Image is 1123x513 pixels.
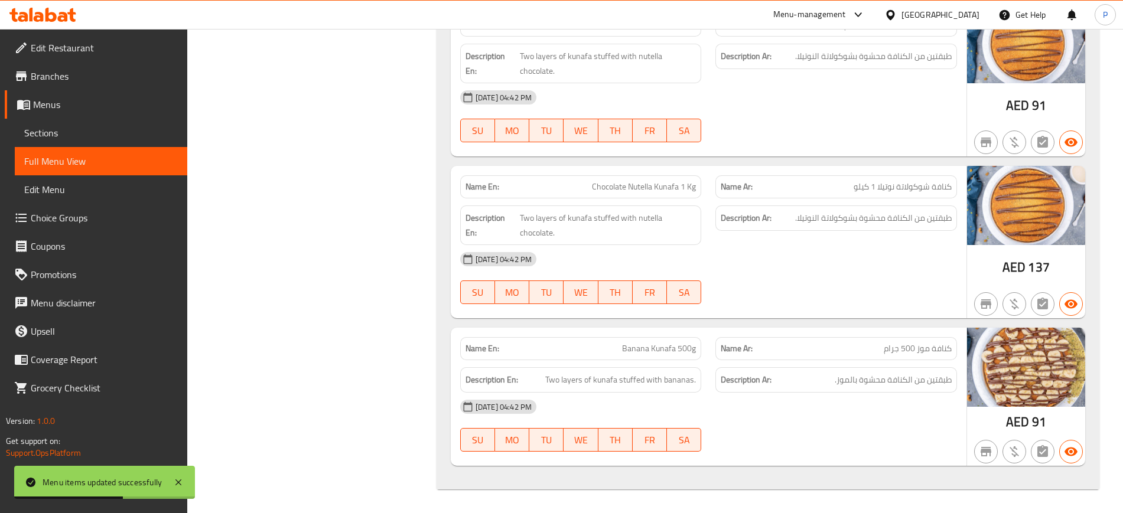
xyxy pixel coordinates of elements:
span: AED [1006,410,1029,433]
span: [DATE] 04:42 PM [471,92,536,103]
span: كنافة شوكولاتة نوتيلا 1 كيلو [854,181,952,193]
span: Chocolate Nutella Kunafa 1 Kg [592,181,696,193]
button: TH [598,428,633,452]
img: Banana_Kunafa_500g638956013425904429.jpg [967,328,1085,406]
button: TH [598,280,633,304]
button: MO [495,428,529,452]
button: FR [633,280,667,304]
span: P [1103,8,1108,21]
button: MO [495,119,529,142]
button: Not has choices [1031,292,1054,316]
a: Coverage Report [5,345,187,374]
a: Menus [5,90,187,119]
span: Two layers of kunafa stuffed with nutella chocolate. [520,211,696,240]
button: Not branch specific item [974,292,998,316]
span: Coverage Report [31,352,178,367]
strong: Name En: [466,342,499,355]
strong: Description Ar: [721,49,772,64]
span: TH [603,122,628,139]
span: SA [672,122,696,139]
a: Branches [5,62,187,90]
a: Grocery Checklist [5,374,187,402]
div: Menu-management [773,8,846,22]
span: TU [534,122,559,139]
button: FR [633,119,667,142]
button: Purchased item [1002,130,1026,154]
span: Choice Groups [31,211,178,225]
span: SU [466,432,490,449]
button: WE [564,119,598,142]
img: Chocolate_Nutella_Kunafa_638956013448552295.jpg [967,166,1085,244]
div: [GEOGRAPHIC_DATA] [901,8,979,21]
span: Menus [33,97,178,112]
span: SU [466,284,490,301]
span: 91 [1032,94,1046,117]
span: 137 [1028,256,1049,279]
span: MO [500,122,525,139]
span: Sections [24,126,178,140]
a: Support.OpsPlatform [6,445,81,460]
button: SA [667,428,701,452]
span: WE [568,432,593,449]
img: Chocolate_Nutella_Kunafa_638956013449359449.jpg [967,4,1085,83]
strong: Name En: [466,181,499,193]
strong: Description En: [466,49,517,78]
a: Choice Groups [5,204,187,232]
span: AED [1002,256,1026,279]
span: TH [603,284,628,301]
span: Get support on: [6,433,60,449]
span: Grocery Checklist [31,381,178,395]
span: Upsell [31,324,178,338]
span: AED [1006,94,1029,117]
a: Sections [15,119,187,147]
span: FR [637,122,662,139]
button: Available [1059,130,1083,154]
a: Coupons [5,232,187,260]
span: FR [637,432,662,449]
button: Not has choices [1031,130,1054,154]
button: SA [667,280,701,304]
span: 91 [1032,410,1046,433]
a: Upsell [5,317,187,345]
span: Coupons [31,239,178,253]
button: WE [564,280,598,304]
span: طبقتين من الكنافة محشوة بشوكولاتة النوتيلا. [795,211,952,226]
a: Promotions [5,260,187,289]
span: SA [672,284,696,301]
a: Edit Menu [15,175,187,204]
button: TU [529,428,564,452]
strong: Name Ar: [721,19,753,31]
strong: Name Ar: [721,342,753,355]
span: Promotions [31,267,178,282]
span: WE [568,122,593,139]
strong: Description En: [466,373,518,387]
button: TH [598,119,633,142]
span: طبقتين من الكنافة محشوة بشوكولاتة النوتيلا. [795,49,952,64]
strong: Description Ar: [721,373,772,387]
span: [DATE] 04:42 PM [471,254,536,265]
div: Menu items updated successfully [43,476,162,489]
a: Full Menu View [15,147,187,175]
strong: Description En: [466,211,517,240]
button: SA [667,119,701,142]
span: SA [672,432,696,449]
span: FR [637,284,662,301]
a: Menu disclaimer [5,289,187,317]
span: Two layers of kunafa stuffed with nutella chocolate. [520,49,696,78]
span: MO [500,284,525,301]
span: Edit Restaurant [31,41,178,55]
a: Edit Restaurant [5,34,187,62]
strong: Description Ar: [721,211,772,226]
span: كنافة موز 500 جرام [884,342,952,355]
button: Available [1059,440,1083,463]
span: Version: [6,413,35,429]
span: Full Menu View [24,154,178,168]
button: Purchased item [1002,440,1026,463]
button: TU [529,119,564,142]
button: Not branch specific item [974,440,998,463]
button: Purchased item [1002,292,1026,316]
strong: Name En: [466,19,499,31]
button: MO [495,280,529,304]
span: Two layers of kunafa stuffed with bananas. [545,373,696,387]
strong: Name Ar: [721,181,753,193]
